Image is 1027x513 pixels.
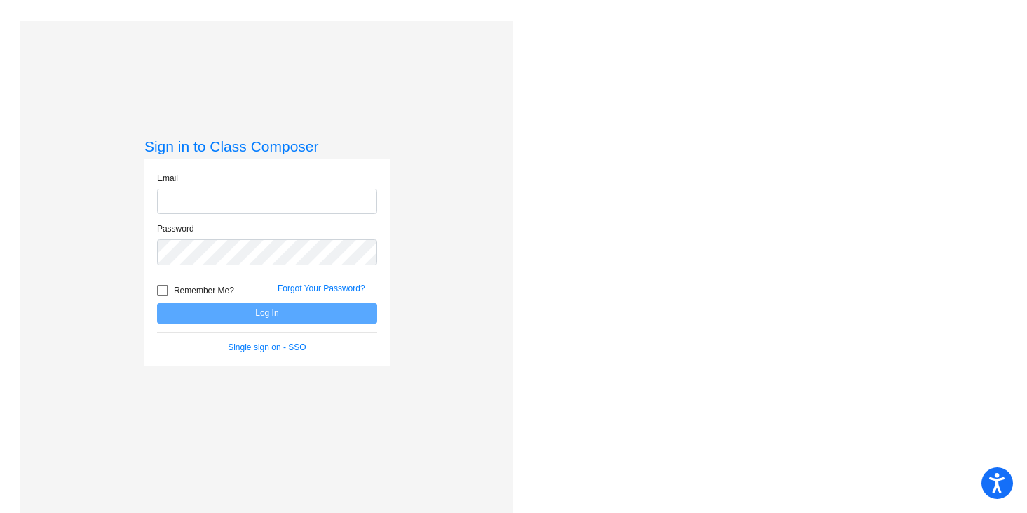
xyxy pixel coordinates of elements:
[157,222,194,235] label: Password
[228,342,306,352] a: Single sign on - SSO
[144,138,390,155] h3: Sign in to Class Composer
[278,284,365,293] a: Forgot Your Password?
[157,303,377,324] button: Log In
[157,172,178,185] label: Email
[174,282,234,299] span: Remember Me?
